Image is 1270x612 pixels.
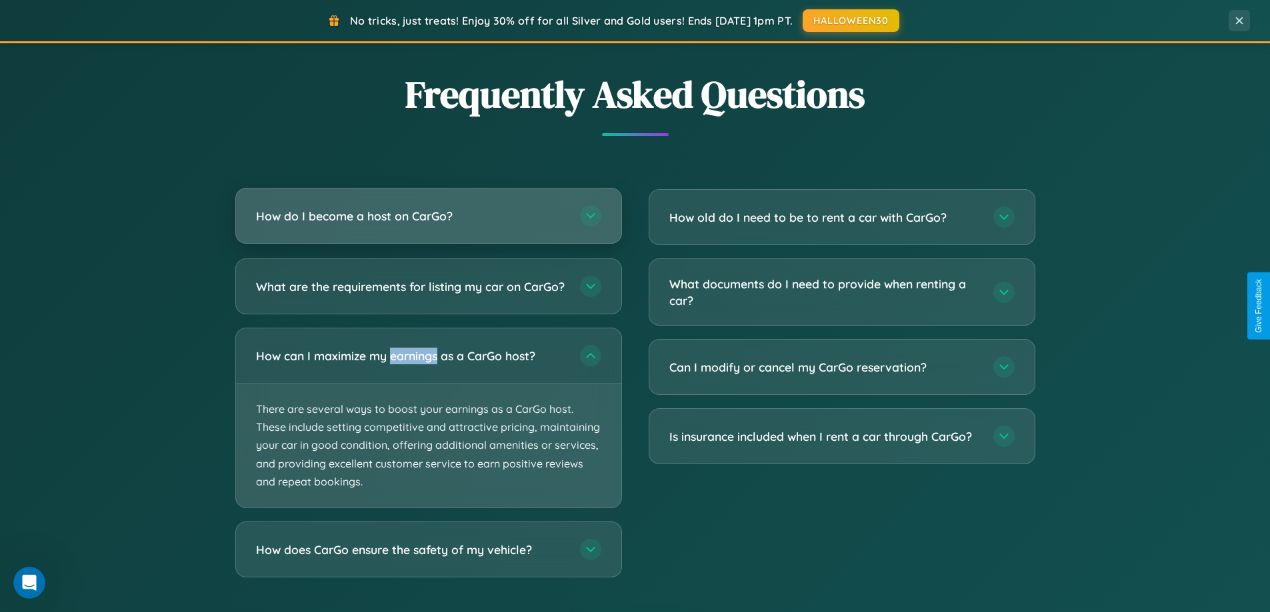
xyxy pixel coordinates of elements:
[13,567,45,599] iframe: Intercom live chat
[235,69,1035,120] h2: Frequently Asked Questions
[350,14,793,27] span: No tricks, just treats! Enjoy 30% off for all Silver and Gold users! Ends [DATE] 1pm PT.
[1254,279,1263,333] div: Give Feedback
[256,348,567,364] h3: How can I maximize my earnings as a CarGo host?
[803,9,899,32] button: HALLOWEEN30
[236,384,621,507] p: There are several ways to boost your earnings as a CarGo host. These include setting competitive ...
[669,209,980,226] h3: How old do I need to be to rent a car with CarGo?
[256,541,567,558] h3: How does CarGo ensure the safety of my vehicle?
[669,428,980,445] h3: Is insurance included when I rent a car through CarGo?
[256,278,567,295] h3: What are the requirements for listing my car on CarGo?
[256,208,567,224] h3: How do I become a host on CarGo?
[669,359,980,376] h3: Can I modify or cancel my CarGo reservation?
[669,276,980,308] h3: What documents do I need to provide when renting a car?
